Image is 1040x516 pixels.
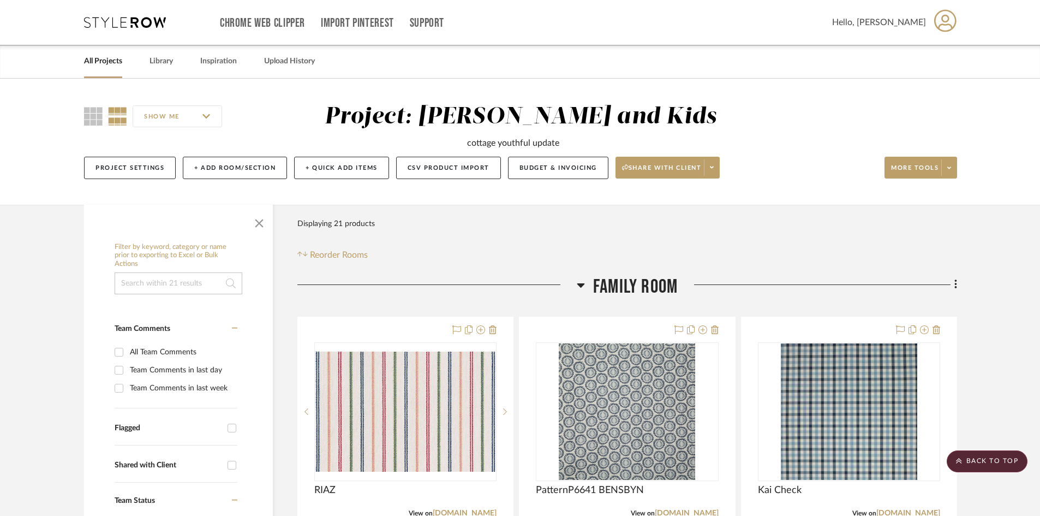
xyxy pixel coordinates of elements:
[115,325,170,333] span: Team Comments
[130,379,235,397] div: Team Comments in last week
[536,343,718,481] div: 0
[115,424,222,433] div: Flagged
[508,157,608,179] button: Budget & Invoicing
[315,343,496,481] div: 0
[297,213,375,235] div: Displaying 21 products
[183,157,287,179] button: + Add Room/Section
[615,157,720,179] button: Share with client
[200,54,237,69] a: Inspiration
[297,248,368,262] button: Reorder Rooms
[115,497,155,505] span: Team Status
[467,137,559,150] div: cottage youthful update
[294,157,389,179] button: + Quick Add Items
[310,248,368,262] span: Reorder Rooms
[84,157,176,179] button: Project Settings
[150,54,173,69] a: Library
[314,484,336,496] span: RIAZ
[115,461,222,470] div: Shared with Client
[325,105,716,128] div: Project: [PERSON_NAME] and Kids
[315,352,495,472] img: RIAZ
[947,450,1027,472] scroll-to-top-button: BACK TO TOP
[781,343,917,480] img: Kai Check
[220,19,305,28] a: Chrome Web Clipper
[264,54,315,69] a: Upload History
[622,164,702,180] span: Share with client
[130,343,235,361] div: All Team Comments
[84,54,122,69] a: All Projects
[832,16,926,29] span: Hello, [PERSON_NAME]
[248,210,270,232] button: Close
[130,361,235,379] div: Team Comments in last day
[559,343,695,480] img: PatternP6641 BENSBYN
[758,343,940,481] div: 0
[758,484,802,496] span: Kai Check
[396,157,501,179] button: CSV Product Import
[115,272,242,294] input: Search within 21 results
[593,275,678,299] span: Family Room
[891,164,939,180] span: More tools
[536,484,644,496] span: PatternP6641 BENSBYN
[884,157,957,179] button: More tools
[115,243,242,269] h6: Filter by keyword, category or name prior to exporting to Excel or Bulk Actions
[410,19,444,28] a: Support
[321,19,394,28] a: Import Pinterest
